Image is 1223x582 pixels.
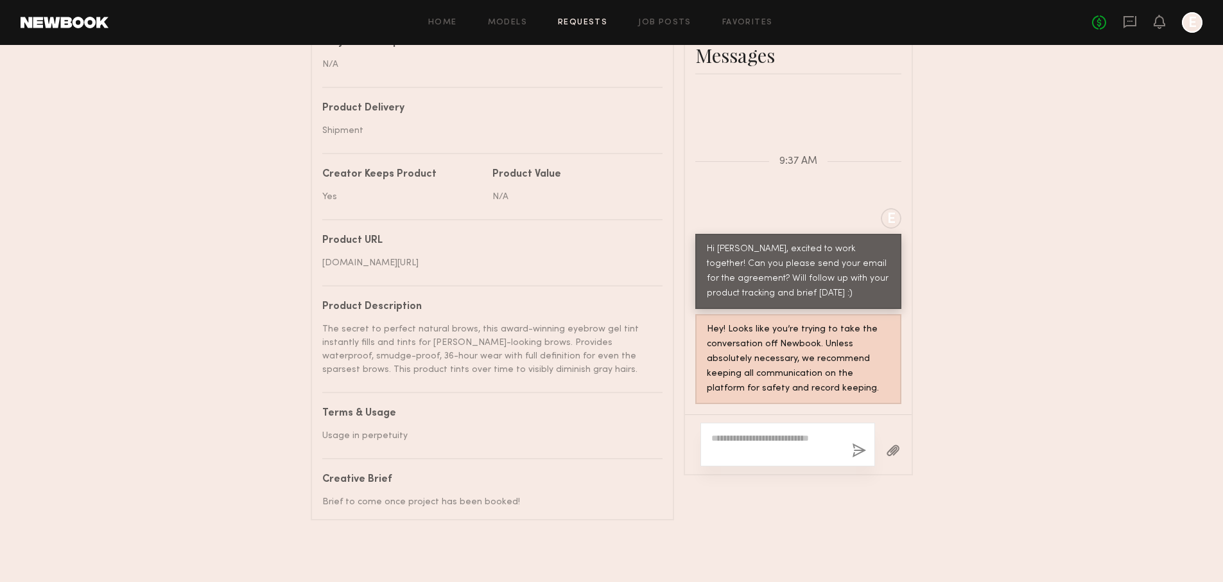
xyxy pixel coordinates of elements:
a: Requests [558,19,607,27]
div: Product URL [322,236,653,246]
span: 9:37 AM [779,156,817,167]
div: [DOMAIN_NAME][URL] [322,256,653,270]
div: Shipment [322,124,653,137]
div: Product Delivery [322,103,653,114]
a: Favorites [722,19,773,27]
a: Models [488,19,527,27]
div: Product Description [322,302,653,312]
div: Brief to come once project has been booked! [322,495,653,509]
div: Product Value [492,170,653,180]
div: N/A [322,58,653,71]
a: Home [428,19,457,27]
a: Job Posts [638,19,691,27]
div: Terms & Usage [322,409,653,419]
div: Creator Keeps Product [322,170,483,180]
div: Hi [PERSON_NAME], excited to work together! Can you please send your email for the agreement? Wil... [707,242,890,301]
div: Messages [695,42,901,68]
a: E [1182,12,1202,33]
div: Yes [322,190,483,204]
div: Usage in perpetuity [322,429,653,443]
div: Creative Brief [322,475,653,485]
div: The secret to perfect natural brows, this award-winning eyebrow gel tint instantly fills and tint... [322,322,653,376]
div: N/A [492,190,653,204]
div: Hey! Looks like you’re trying to take the conversation off Newbook. Unless absolutely necessary, ... [707,322,890,396]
